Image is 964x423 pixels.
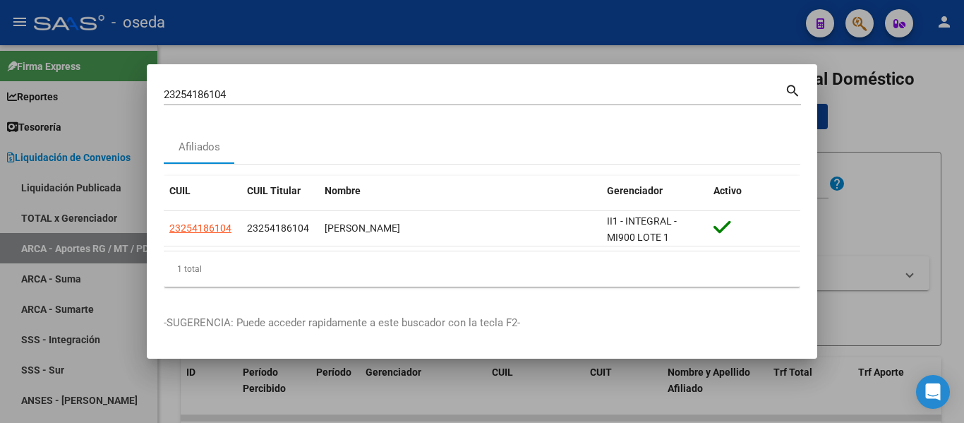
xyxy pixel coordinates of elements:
datatable-header-cell: CUIL Titular [241,176,319,206]
mat-icon: search [785,81,801,98]
div: Open Intercom Messenger [916,375,950,409]
span: 23254186104 [169,222,231,234]
span: Nombre [325,185,361,196]
datatable-header-cell: Gerenciador [601,176,708,206]
span: 23254186104 [247,222,309,234]
datatable-header-cell: CUIL [164,176,241,206]
p: -SUGERENCIA: Puede acceder rapidamente a este buscador con la tecla F2- [164,315,800,331]
div: 1 total [164,251,800,287]
span: Gerenciador [607,185,663,196]
span: CUIL Titular [247,185,301,196]
span: II1 - INTEGRAL - MI900 LOTE 1 [607,215,677,243]
div: Afiliados [179,139,220,155]
datatable-header-cell: Nombre [319,176,601,206]
span: Activo [713,185,742,196]
div: [PERSON_NAME] [325,220,596,237]
span: CUIL [169,185,191,196]
datatable-header-cell: Activo [708,176,800,206]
